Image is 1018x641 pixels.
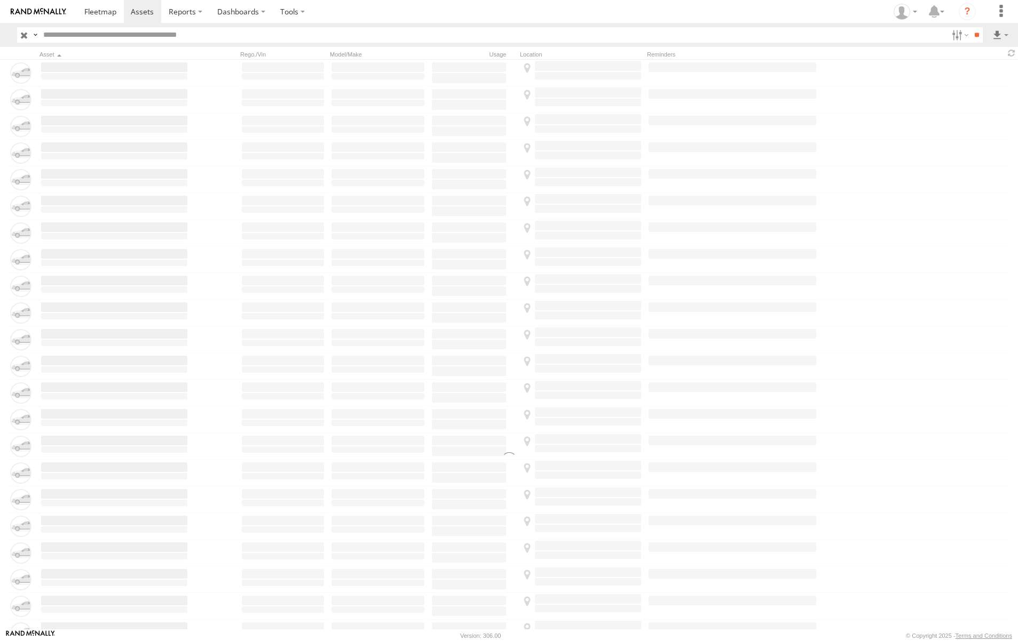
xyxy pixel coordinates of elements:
[6,630,55,641] a: Visit our Website
[240,51,326,58] div: Rego./Vin
[956,632,1012,639] a: Terms and Conditions
[11,8,66,15] img: rand-logo.svg
[430,51,516,58] div: Usage
[330,51,426,58] div: Model/Make
[31,27,40,43] label: Search Query
[890,4,921,20] div: Carlos Vazquez
[520,51,643,58] div: Location
[959,3,976,20] i: ?
[40,51,189,58] div: Click to Sort
[991,27,1009,43] label: Export results as...
[906,632,1012,639] div: © Copyright 2025 -
[948,27,970,43] label: Search Filter Options
[460,632,501,639] div: Version: 306.00
[1005,48,1018,58] span: Refresh
[647,51,818,58] div: Reminders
